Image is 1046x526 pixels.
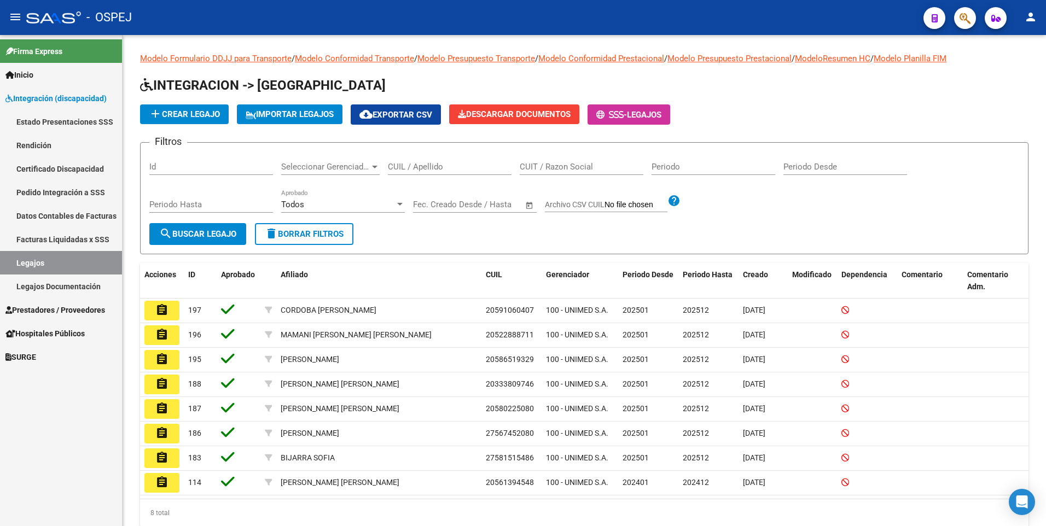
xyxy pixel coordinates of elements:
span: 202501 [623,306,649,314]
datatable-header-cell: Acciones [140,263,184,299]
span: Periodo Desde [623,270,673,279]
span: 202512 [683,429,709,437]
mat-icon: delete [265,227,278,240]
span: 20561394548 [486,478,534,487]
button: Borrar Filtros [255,223,353,245]
span: Legajos [627,110,661,120]
span: 197 [188,306,201,314]
datatable-header-cell: CUIL [481,263,542,299]
a: Modelo Formulario DDJJ para Transporte [140,54,292,63]
button: Buscar Legajo [149,223,246,245]
mat-icon: assignment [155,377,168,390]
span: SURGE [5,351,36,363]
input: Archivo CSV CUIL [605,200,667,210]
h3: Filtros [149,134,187,149]
span: 100 - UNIMED S.A. [546,306,608,314]
datatable-header-cell: Periodo Hasta [678,263,739,299]
span: Todos [281,200,304,209]
input: Fecha fin [467,200,520,209]
span: 27567452080 [486,429,534,437]
span: Crear Legajo [149,109,220,119]
datatable-header-cell: Comentario [897,263,963,299]
div: [PERSON_NAME] [281,427,339,440]
span: 20586519329 [486,355,534,364]
span: 100 - UNIMED S.A. [546,404,608,413]
span: [DATE] [743,453,765,462]
span: 202401 [623,478,649,487]
mat-icon: assignment [155,451,168,464]
span: 20333809746 [486,379,534,388]
button: Exportar CSV [351,104,441,125]
span: IMPORTAR LEGAJOS [246,109,334,119]
span: 202512 [683,355,709,364]
a: Modelo Conformidad Transporte [295,54,414,63]
span: Descargar Documentos [458,109,571,119]
span: 27581515486 [486,453,534,462]
span: Buscar Legajo [159,229,236,239]
div: BIJARRA SOFIA [281,452,335,464]
span: 188 [188,379,201,388]
span: 114 [188,478,201,487]
span: 202501 [623,453,649,462]
span: Hospitales Públicos [5,328,85,340]
span: 195 [188,355,201,364]
span: 202501 [623,429,649,437]
div: [PERSON_NAME] [281,353,339,366]
span: [DATE] [743,379,765,388]
span: Acciones [144,270,176,279]
span: Gerenciador [546,270,589,279]
mat-icon: assignment [155,476,168,489]
span: 202512 [683,453,709,462]
span: 100 - UNIMED S.A. [546,355,608,364]
mat-icon: cloud_download [359,108,373,121]
span: 20522888711 [486,330,534,339]
a: Modelo Conformidad Prestacional [538,54,664,63]
mat-icon: search [159,227,172,240]
span: Afiliado [281,270,308,279]
div: [PERSON_NAME] [PERSON_NAME] [281,402,399,415]
span: 20580225080 [486,404,534,413]
div: Open Intercom Messenger [1009,489,1035,515]
datatable-header-cell: Periodo Desde [618,263,678,299]
span: Comentario Adm. [967,270,1008,291]
div: MAMANI [PERSON_NAME] [PERSON_NAME] [281,329,432,341]
span: Comentario [902,270,943,279]
button: Descargar Documentos [449,104,579,124]
mat-icon: assignment [155,328,168,341]
div: [PERSON_NAME] [PERSON_NAME] [281,378,399,390]
span: Prestadores / Proveedores [5,304,105,316]
span: Periodo Hasta [683,270,733,279]
span: 100 - UNIMED S.A. [546,478,608,487]
span: 186 [188,429,201,437]
span: Seleccionar Gerenciador [281,162,370,172]
mat-icon: menu [9,10,22,24]
mat-icon: assignment [155,402,168,415]
span: 187 [188,404,201,413]
span: [DATE] [743,429,765,437]
span: 202512 [683,379,709,388]
datatable-header-cell: Modificado [788,263,837,299]
span: [DATE] [743,355,765,364]
span: Dependencia [841,270,887,279]
span: [DATE] [743,478,765,487]
mat-icon: help [667,194,681,207]
span: 100 - UNIMED S.A. [546,330,608,339]
div: CORDOBA [PERSON_NAME] [281,304,376,317]
span: [DATE] [743,306,765,314]
span: [DATE] [743,330,765,339]
span: 100 - UNIMED S.A. [546,379,608,388]
button: -Legajos [588,104,670,125]
a: Modelo Presupuesto Prestacional [667,54,792,63]
datatable-header-cell: Aprobado [217,263,260,299]
mat-icon: assignment [155,426,168,440]
a: Modelo Presupuesto Transporte [417,54,535,63]
span: Archivo CSV CUIL [545,200,605,209]
datatable-header-cell: ID [184,263,217,299]
span: Inicio [5,69,33,81]
mat-icon: assignment [155,353,168,366]
mat-icon: person [1024,10,1037,24]
span: 202501 [623,379,649,388]
input: Fecha inicio [413,200,457,209]
button: Crear Legajo [140,104,229,124]
datatable-header-cell: Afiliado [276,263,481,299]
